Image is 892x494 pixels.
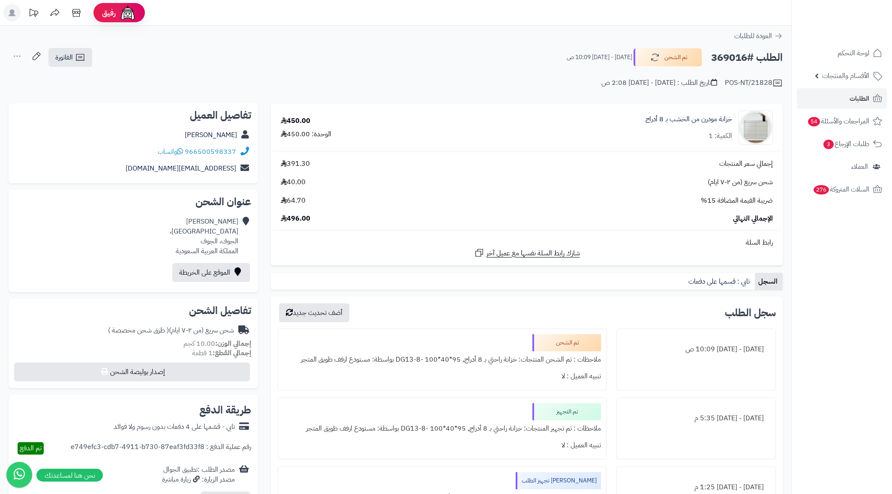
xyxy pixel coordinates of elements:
[283,351,601,368] div: ملاحظات : تم الشحن المنتجات: خزانة راحتي بـ 8 أدراج, 95*40*100 -DG13-8 بواسطة: مستودع ارفف طويق ا...
[622,410,770,427] div: [DATE] - [DATE] 5:35 م
[55,52,73,63] span: الفاتورة
[102,8,116,18] span: رفيق
[114,422,235,432] div: تابي - قسّمها على 4 دفعات بدون رسوم ولا فوائد
[808,117,820,127] span: 54
[822,70,869,82] span: الأقسام والمنتجات
[567,53,632,62] small: [DATE] - [DATE] 10:09 ص
[185,147,236,157] a: 966500598337
[192,348,251,358] small: 1 قطعة
[281,177,306,187] span: 40.00
[797,156,887,177] a: العملاء
[834,11,884,29] img: logo-2.png
[685,273,755,290] a: تابي : قسمها على دفعات
[807,115,869,127] span: المراجعات والأسئلة
[126,163,236,174] a: [EMAIL_ADDRESS][DOMAIN_NAME]
[797,111,887,132] a: المراجعات والأسئلة54
[711,49,783,66] h2: الطلب #369016
[281,214,310,224] span: 496.00
[108,325,169,335] span: ( طرق شحن مخصصة )
[48,48,92,67] a: الفاتورة
[601,78,717,88] div: تاريخ الطلب : [DATE] - [DATE] 2:08 ص
[158,147,183,157] a: واتساب
[709,131,732,141] div: الكمية: 1
[797,43,887,63] a: لوحة التحكم
[532,334,601,351] div: تم الشحن
[283,420,601,437] div: ملاحظات : تم تجهيز المنتجات: خزانة راحتي بـ 8 أدراج, 95*40*100 -DG13-8 بواسطة: مستودع ارفف طويق ا...
[734,31,783,41] a: العودة للطلبات
[622,341,770,358] div: [DATE] - [DATE] 10:09 ص
[634,48,702,66] button: تم الشحن
[199,405,251,415] h2: طريقة الدفع
[532,403,601,420] div: تم التجهيز
[14,362,250,381] button: إصدار بوليصة الشحن
[283,368,601,385] div: تنبيه العميل : لا
[797,179,887,200] a: السلات المتروكة276
[172,263,250,282] a: الموقع على الخريطة
[487,248,580,258] span: شارك رابط السلة نفسها مع عميل آخر
[170,217,238,256] div: [PERSON_NAME] [GEOGRAPHIC_DATA]، الجوف، الجوف المملكة العربية السعودية
[701,196,773,206] span: ضريبة القيمة المضافة 15%
[281,129,331,139] div: الوحدة: 450.00
[215,338,251,349] strong: إجمالي الوزن:
[719,159,773,169] span: إجمالي سعر المنتجات
[283,437,601,454] div: تنبيه العميل : لا
[850,93,869,105] span: الطلبات
[71,442,251,455] div: رقم عملية الدفع : e749efc3-cdb7-4911-b730-87eaf3fd33f8
[646,114,732,124] a: خزانة مودرن من الخشب بـ 8 أدراج
[162,475,235,485] div: مصدر الزيارة: زيارة مباشرة
[183,338,251,349] small: 10.00 كجم
[281,196,306,206] span: 64.70
[20,443,42,453] span: تم الدفع
[813,185,829,195] span: 276
[797,88,887,109] a: الطلبات
[725,308,776,318] h3: سجل الطلب
[516,472,601,489] div: [PERSON_NAME] تجهيز الطلب
[281,116,310,126] div: 450.00
[813,183,869,195] span: السلات المتروكة
[733,214,773,224] span: الإجمالي النهائي
[734,31,772,41] span: العودة للطلبات
[23,4,44,24] a: تحديثات المنصة
[119,4,136,21] img: ai-face.png
[15,110,251,120] h2: تفاصيل العميل
[708,177,773,187] span: شحن سريع (من ٢-٧ ايام)
[797,134,887,154] a: طلبات الإرجاع3
[162,465,235,485] div: مصدر الطلب :تطبيق الجوال
[739,111,772,145] img: 1753691349-1-90x90.jpg
[274,238,779,248] div: رابط السلة
[281,159,310,169] span: 391.30
[755,273,783,290] a: السجل
[725,78,783,88] div: POS-NT/21828
[15,197,251,207] h2: عنوان الشحن
[279,303,349,322] button: أضف تحديث جديد
[474,248,580,258] a: شارك رابط السلة نفسها مع عميل آخر
[823,138,869,150] span: طلبات الإرجاع
[185,130,237,140] a: [PERSON_NAME]
[213,348,251,358] strong: إجمالي القطع:
[838,47,869,59] span: لوحة التحكم
[108,326,234,335] div: شحن سريع (من ٢-٧ ايام)
[15,305,251,316] h2: تفاصيل الشحن
[851,161,868,173] span: العملاء
[823,139,834,150] span: 3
